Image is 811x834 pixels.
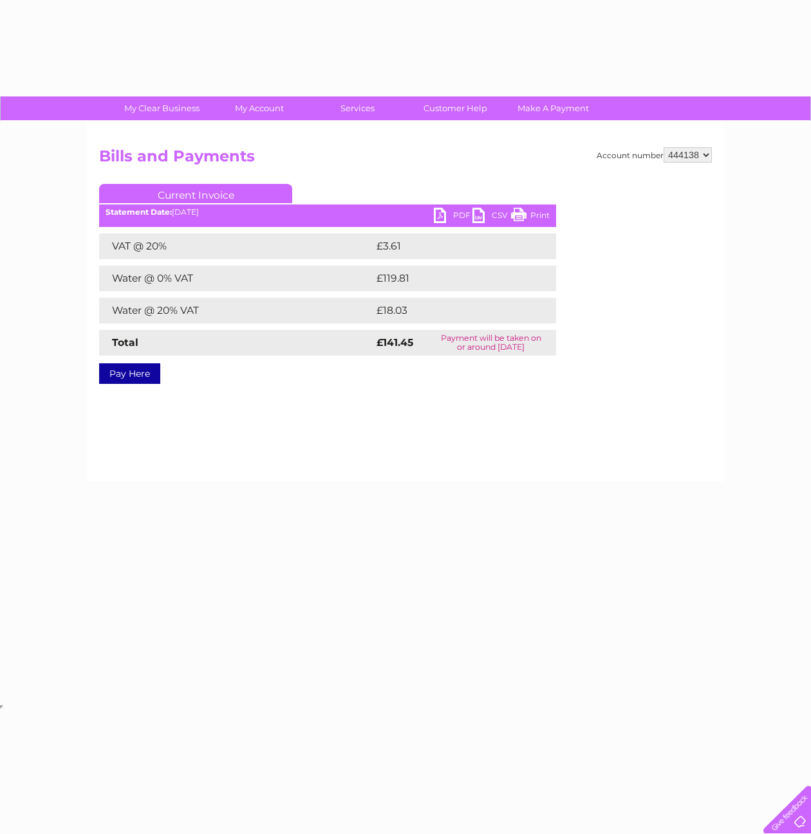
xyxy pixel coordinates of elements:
[112,336,138,349] strong: Total
[511,208,550,226] a: Print
[99,147,712,172] h2: Bills and Payments
[402,96,508,120] a: Customer Help
[106,207,172,217] b: Statement Date:
[434,208,472,226] a: PDF
[99,208,556,217] div: [DATE]
[597,147,712,163] div: Account number
[500,96,606,120] a: Make A Payment
[472,208,511,226] a: CSV
[304,96,411,120] a: Services
[109,96,215,120] a: My Clear Business
[99,363,160,384] a: Pay Here
[377,336,413,349] strong: £141.45
[373,266,530,291] td: £119.81
[99,233,373,259] td: VAT @ 20%
[373,298,529,323] td: £18.03
[373,233,525,259] td: £3.61
[207,96,313,120] a: My Account
[99,266,373,291] td: Water @ 0% VAT
[426,330,556,356] td: Payment will be taken on or around [DATE]
[99,298,373,323] td: Water @ 20% VAT
[99,184,292,203] a: Current Invoice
